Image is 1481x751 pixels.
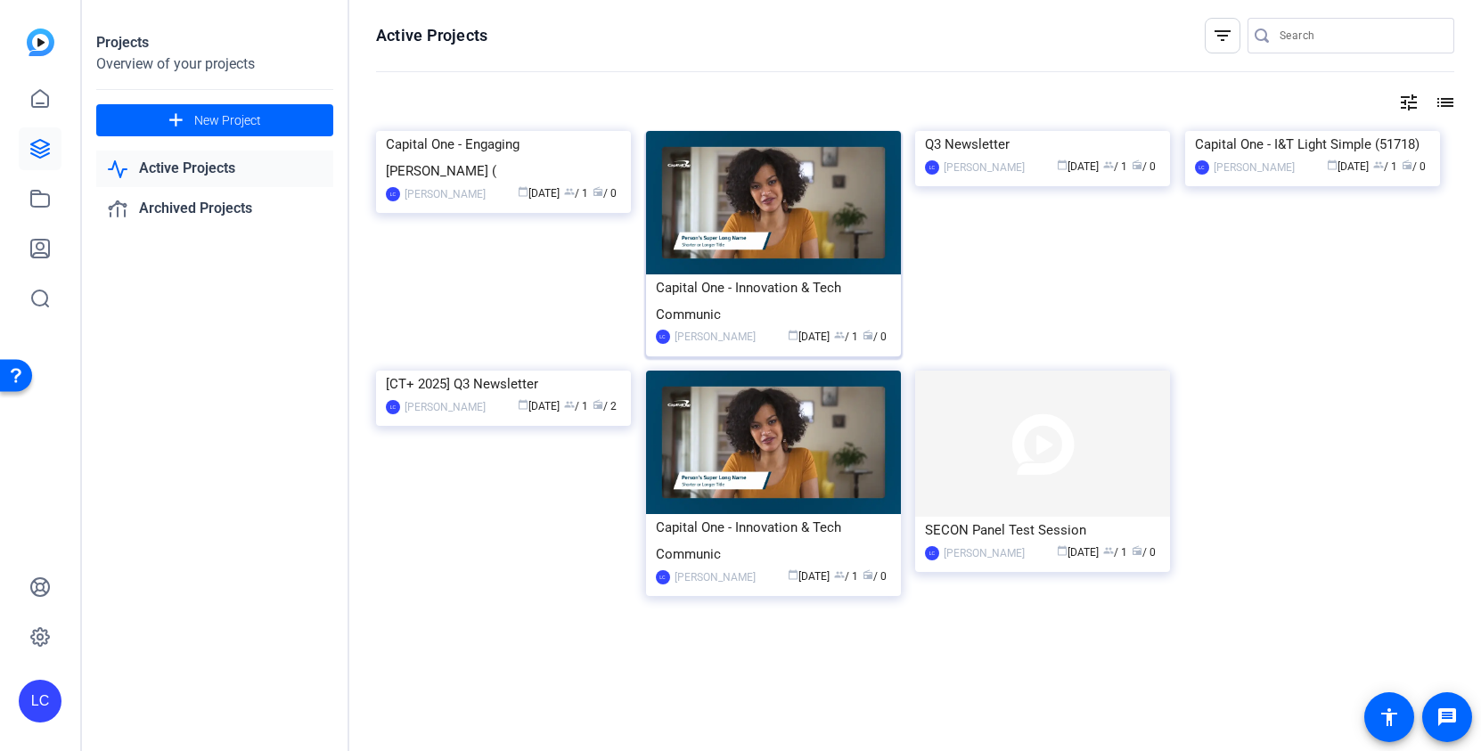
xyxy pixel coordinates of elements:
[1103,159,1114,170] span: group
[944,544,1025,562] div: [PERSON_NAME]
[1057,546,1099,559] span: [DATE]
[1402,160,1426,173] span: / 0
[925,517,1160,543] div: SECON Panel Test Session
[518,399,528,410] span: calendar_today
[1433,92,1454,113] mat-icon: list
[925,546,939,560] div: LC
[834,330,845,340] span: group
[863,569,873,580] span: radio
[386,400,400,414] div: LC
[1373,159,1384,170] span: group
[564,400,588,412] span: / 1
[593,400,617,412] span: / 2
[1195,160,1209,175] div: LC
[1327,160,1369,173] span: [DATE]
[1132,545,1142,556] span: radio
[1057,160,1099,173] span: [DATE]
[675,568,756,586] div: [PERSON_NAME]
[788,330,798,340] span: calendar_today
[1132,546,1156,559] span: / 0
[1057,159,1068,170] span: calendar_today
[1103,545,1114,556] span: group
[656,274,891,328] div: Capital One - Innovation & Tech Communic
[1214,159,1295,176] div: [PERSON_NAME]
[27,29,54,56] img: blue-gradient.svg
[863,331,887,343] span: / 0
[1103,160,1127,173] span: / 1
[925,131,1160,158] div: Q3 Newsletter
[1195,131,1430,158] div: Capital One - I&T Light Simple (51718)
[1057,545,1068,556] span: calendar_today
[656,514,891,567] div: Capital One - Innovation & Tech Communic
[518,187,560,200] span: [DATE]
[675,328,756,346] div: [PERSON_NAME]
[518,186,528,197] span: calendar_today
[1132,159,1142,170] span: radio
[1379,706,1400,728] mat-icon: accessibility
[656,330,670,344] div: LC
[1280,25,1440,46] input: Search
[1327,159,1338,170] span: calendar_today
[564,399,575,410] span: group
[593,187,617,200] span: / 0
[405,185,486,203] div: [PERSON_NAME]
[1103,546,1127,559] span: / 1
[96,151,333,187] a: Active Projects
[788,569,798,580] span: calendar_today
[593,399,603,410] span: radio
[96,104,333,136] button: New Project
[96,191,333,227] a: Archived Projects
[863,570,887,583] span: / 0
[1436,706,1458,728] mat-icon: message
[834,569,845,580] span: group
[834,331,858,343] span: / 1
[405,398,486,416] div: [PERSON_NAME]
[19,680,61,722] div: LC
[386,131,621,184] div: Capital One - Engaging [PERSON_NAME] (
[925,160,939,175] div: LC
[1398,92,1420,113] mat-icon: tune
[194,111,261,130] span: New Project
[593,186,603,197] span: radio
[376,25,487,46] h1: Active Projects
[165,110,187,132] mat-icon: add
[386,187,400,201] div: LC
[834,570,858,583] span: / 1
[1212,25,1233,46] mat-icon: filter_list
[518,400,560,412] span: [DATE]
[1132,160,1156,173] span: / 0
[788,570,830,583] span: [DATE]
[788,331,830,343] span: [DATE]
[944,159,1025,176] div: [PERSON_NAME]
[96,32,333,53] div: Projects
[96,53,333,75] div: Overview of your projects
[564,187,588,200] span: / 1
[1402,159,1412,170] span: radio
[564,186,575,197] span: group
[1373,160,1397,173] span: / 1
[386,371,621,397] div: [CT+ 2025] Q3 Newsletter
[863,330,873,340] span: radio
[656,570,670,584] div: LC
